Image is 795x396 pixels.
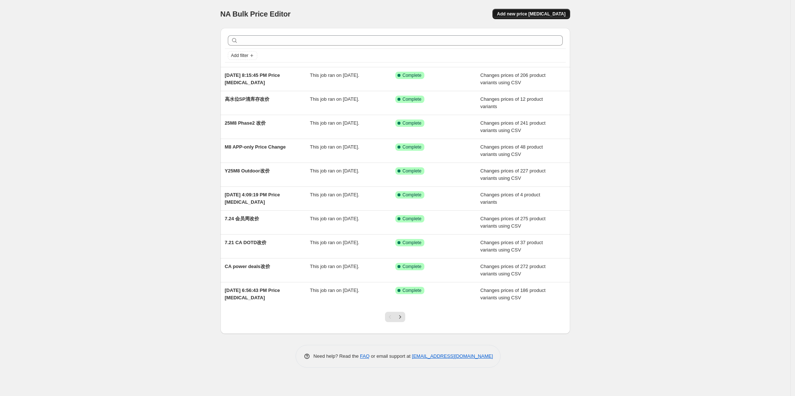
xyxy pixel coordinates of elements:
span: [DATE] 8:15:45 PM Price [MEDICAL_DATA] [225,72,280,85]
span: Changes prices of 48 product variants using CSV [480,144,543,157]
span: CA power deals改价 [225,264,270,269]
span: M8 APP-only Price Change [225,144,286,150]
span: Complete [403,120,421,126]
span: Changes prices of 241 product variants using CSV [480,120,545,133]
span: Complete [403,96,421,102]
span: Complete [403,264,421,270]
span: Changes prices of 272 product variants using CSV [480,264,545,277]
span: 高水位SP清库存改价 [225,96,269,102]
span: Y25M8 Outdoor改价 [225,168,270,174]
span: [DATE] 4:09:19 PM Price [MEDICAL_DATA] [225,192,280,205]
span: Complete [403,240,421,246]
span: Add new price [MEDICAL_DATA] [497,11,565,17]
span: Changes prices of 186 product variants using CSV [480,288,545,300]
button: Next [395,312,405,322]
span: NA Bulk Price Editor [220,10,291,18]
span: Need help? Read the [314,353,360,359]
span: This job ran on [DATE]. [310,96,359,102]
span: Changes prices of 227 product variants using CSV [480,168,545,181]
span: This job ran on [DATE]. [310,264,359,269]
span: This job ran on [DATE]. [310,216,359,221]
span: This job ran on [DATE]. [310,240,359,245]
span: Changes prices of 275 product variants using CSV [480,216,545,229]
span: Complete [403,72,421,78]
span: or email support at [370,353,412,359]
span: Changes prices of 12 product variants [480,96,543,109]
a: [EMAIL_ADDRESS][DOMAIN_NAME] [412,353,493,359]
span: Complete [403,216,421,222]
span: Changes prices of 4 product variants [480,192,540,205]
span: Changes prices of 37 product variants using CSV [480,240,543,253]
button: Add new price [MEDICAL_DATA] [492,9,570,19]
span: This job ran on [DATE]. [310,168,359,174]
span: 25M8 Phase2 改价 [225,120,266,126]
span: This job ran on [DATE]. [310,288,359,293]
span: Complete [403,144,421,150]
span: Add filter [231,53,248,58]
span: Complete [403,192,421,198]
span: 7.21 CA DOTD改价 [225,240,267,245]
span: Changes prices of 206 product variants using CSV [480,72,545,85]
span: This job ran on [DATE]. [310,192,359,197]
span: This job ran on [DATE]. [310,72,359,78]
span: Complete [403,168,421,174]
span: This job ran on [DATE]. [310,144,359,150]
a: FAQ [360,353,370,359]
span: This job ran on [DATE]. [310,120,359,126]
span: Complete [403,288,421,293]
span: [DATE] 6:56:43 PM Price [MEDICAL_DATA] [225,288,280,300]
nav: Pagination [385,312,405,322]
button: Add filter [228,51,257,60]
span: 7.24 会员周改价 [225,216,259,221]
